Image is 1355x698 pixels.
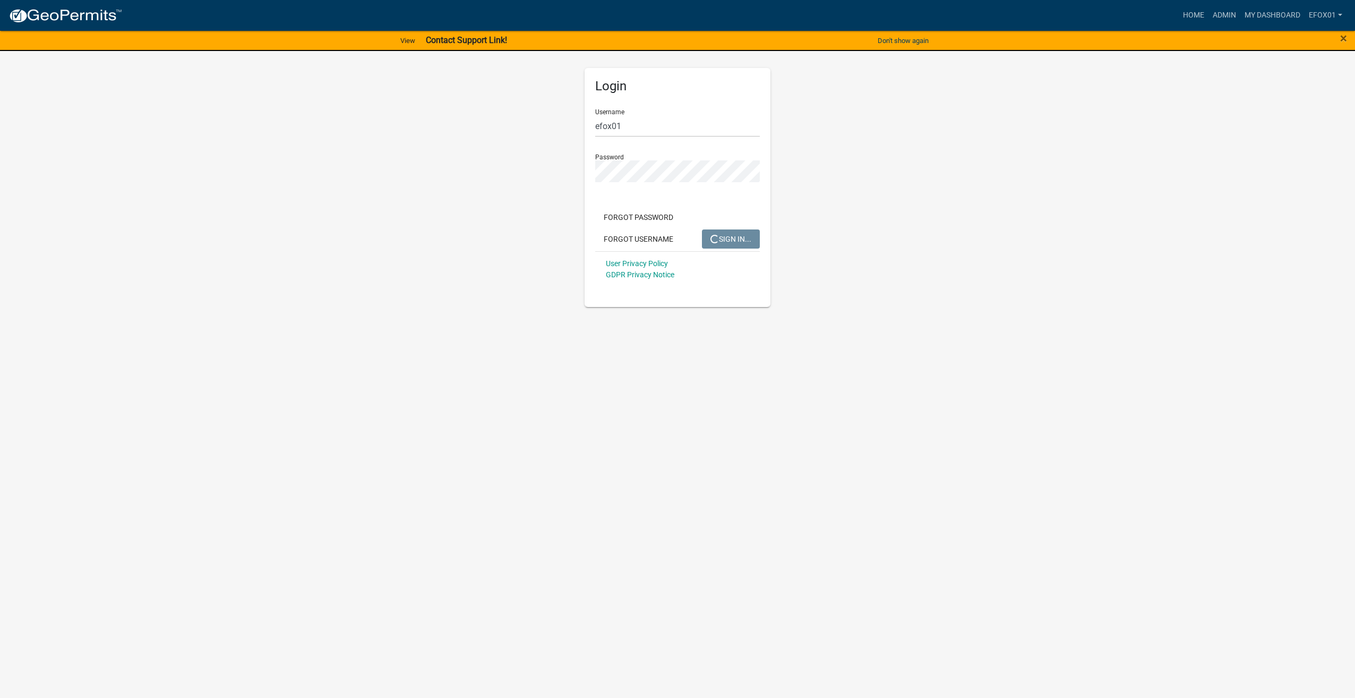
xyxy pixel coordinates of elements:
[595,229,682,249] button: Forgot Username
[1179,5,1208,25] a: Home
[1208,5,1240,25] a: Admin
[1340,31,1347,46] span: ×
[426,35,507,45] strong: Contact Support Link!
[702,229,760,249] button: SIGN IN...
[873,32,933,49] button: Don't show again
[606,259,668,268] a: User Privacy Policy
[1305,5,1347,25] a: efox01
[1240,5,1305,25] a: My Dashboard
[710,234,751,243] span: SIGN IN...
[606,270,674,279] a: GDPR Privacy Notice
[595,79,760,94] h5: Login
[396,32,419,49] a: View
[595,208,682,227] button: Forgot Password
[1340,32,1347,45] button: Close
